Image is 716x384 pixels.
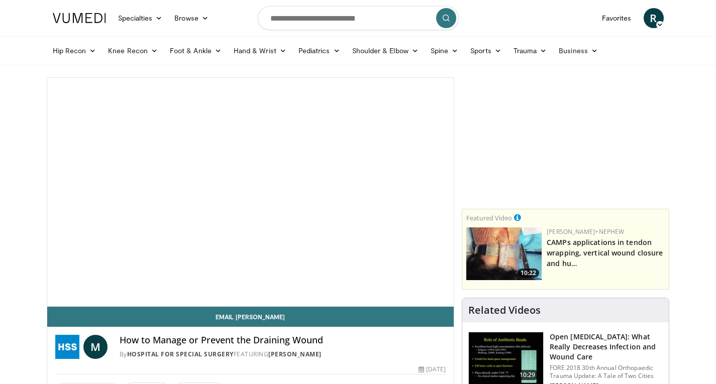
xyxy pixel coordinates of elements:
p: FORE 2018 30th Annual Orthopaedic Trauma Update: A Tale of Two Cities [550,364,663,380]
a: Trauma [507,41,553,61]
h4: Related Videos [468,304,541,316]
a: Hand & Wrist [228,41,292,61]
a: Spine [425,41,464,61]
a: R [644,8,664,28]
a: Email [PERSON_NAME] [47,307,454,327]
img: VuMedi Logo [53,13,106,23]
a: [PERSON_NAME]+Nephew [547,227,624,236]
a: Hospital for Special Surgery [127,350,234,358]
a: [PERSON_NAME] [268,350,322,358]
small: Featured Video [466,213,512,222]
img: Hospital for Special Surgery [55,335,79,359]
span: 10:22 [518,269,539,278]
input: Search topics, interventions [258,6,459,30]
a: Knee Recon [102,41,164,61]
a: Specialties [112,8,169,28]
div: [DATE] [419,365,446,374]
h3: Open [MEDICAL_DATA]: What Really Decreases Infection and Wound Care [550,332,663,362]
h4: How to Manage or Prevent the Draining Wound [120,335,446,346]
a: 10:22 [466,227,542,280]
a: Browse [168,8,215,28]
span: 10:29 [516,370,540,380]
a: Hip Recon [47,41,103,61]
a: Favorites [596,8,638,28]
iframe: Advertisement [490,77,641,203]
div: By FEATURING [120,350,446,359]
video-js: Video Player [47,78,454,307]
a: Business [553,41,604,61]
a: Pediatrics [292,41,346,61]
a: Shoulder & Elbow [346,41,425,61]
a: Foot & Ankle [164,41,228,61]
a: M [83,335,108,359]
a: CAMPs applications in tendon wrapping, vertical wound closure and hu… [547,237,663,268]
img: 2677e140-ee51-4d40-a5f5-4f29f195cc19.150x105_q85_crop-smart_upscale.jpg [466,227,542,280]
a: Sports [464,41,507,61]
